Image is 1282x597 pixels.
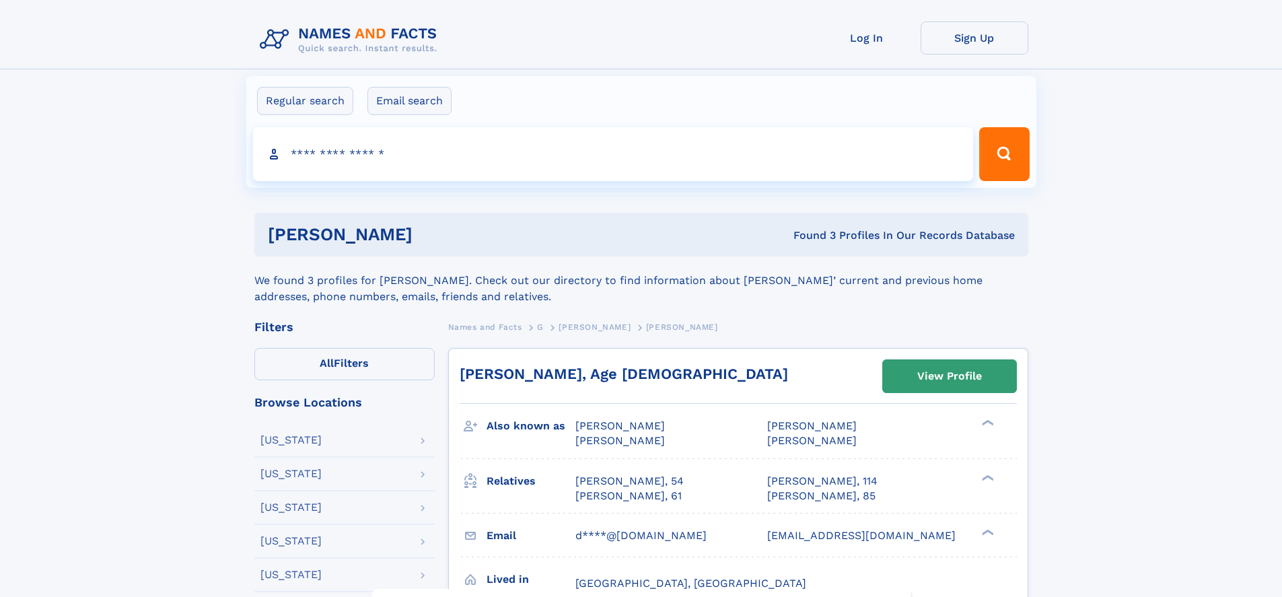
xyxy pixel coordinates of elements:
span: [PERSON_NAME] [767,419,857,432]
img: Logo Names and Facts [254,22,448,58]
input: search input [253,127,974,181]
span: [GEOGRAPHIC_DATA], [GEOGRAPHIC_DATA] [575,577,806,590]
span: [PERSON_NAME] [767,434,857,447]
div: ❯ [978,528,995,536]
h3: Also known as [487,415,575,437]
label: Regular search [257,87,353,115]
div: [US_STATE] [260,435,322,446]
span: [PERSON_NAME] [575,434,665,447]
h3: Email [487,524,575,547]
a: [PERSON_NAME], 85 [767,489,876,503]
div: ❯ [978,473,995,482]
a: [PERSON_NAME] [559,318,631,335]
h1: [PERSON_NAME] [268,226,603,243]
a: [PERSON_NAME], 54 [575,474,684,489]
a: [PERSON_NAME], Age [DEMOGRAPHIC_DATA] [460,365,788,382]
h3: Relatives [487,470,575,493]
div: [US_STATE] [260,569,322,580]
span: All [320,357,334,370]
div: ❯ [978,419,995,427]
a: [PERSON_NAME], 114 [767,474,878,489]
span: G [537,322,544,332]
a: Log In [813,22,921,55]
div: View Profile [917,361,982,392]
span: [PERSON_NAME] [575,419,665,432]
div: Filters [254,321,435,333]
span: [EMAIL_ADDRESS][DOMAIN_NAME] [767,529,956,542]
div: We found 3 profiles for [PERSON_NAME]. Check out our directory to find information about [PERSON_... [254,256,1028,305]
div: [US_STATE] [260,468,322,479]
div: Browse Locations [254,396,435,409]
label: Email search [367,87,452,115]
span: [PERSON_NAME] [559,322,631,332]
label: Filters [254,348,435,380]
div: [US_STATE] [260,502,322,513]
a: [PERSON_NAME], 61 [575,489,682,503]
h3: Lived in [487,568,575,591]
a: View Profile [883,360,1016,392]
a: G [537,318,544,335]
a: Sign Up [921,22,1028,55]
span: [PERSON_NAME] [646,322,718,332]
div: Found 3 Profiles In Our Records Database [603,228,1015,243]
div: [US_STATE] [260,536,322,547]
button: Search Button [979,127,1029,181]
a: Names and Facts [448,318,522,335]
